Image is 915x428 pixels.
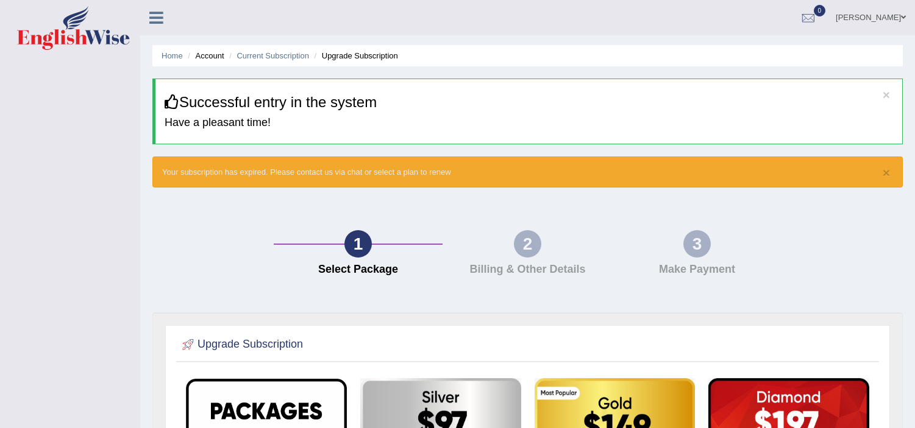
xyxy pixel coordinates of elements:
[237,51,309,60] a: Current Subscription
[162,51,183,60] a: Home
[449,264,606,276] h4: Billing & Other Details
[152,156,903,188] div: Your subscription has expired. Please contact us via chat or select a plan to renew
[280,264,437,276] h4: Select Package
[514,230,541,258] div: 2
[312,50,398,61] li: Upgrade Subscription
[344,230,372,258] div: 1
[165,94,893,110] h3: Successful entry in the system
[683,230,711,258] div: 3
[814,5,826,16] span: 0
[185,50,224,61] li: Account
[179,335,303,354] h2: Upgrade Subscription
[618,264,775,276] h4: Make Payment
[883,166,890,179] button: ×
[883,88,890,101] button: ×
[165,117,893,129] h4: Have a pleasant time!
